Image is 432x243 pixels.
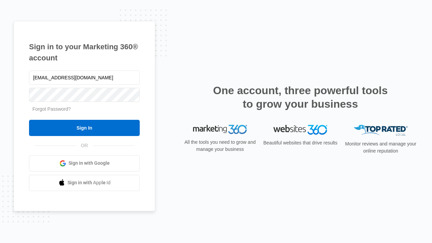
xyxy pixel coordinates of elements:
[343,140,418,155] p: Monitor reviews and manage your online reputation
[29,175,140,191] a: Sign in with Apple Id
[67,179,111,186] span: Sign in with Apple Id
[69,160,110,167] span: Sign in with Google
[273,125,327,135] img: Websites 360
[29,120,140,136] input: Sign In
[29,155,140,171] a: Sign in with Google
[76,142,93,149] span: OR
[29,41,140,63] h1: Sign in to your Marketing 360® account
[182,139,258,153] p: All the tools you need to grow and manage your business
[263,139,338,146] p: Beautiful websites that drive results
[211,84,390,111] h2: One account, three powerful tools to grow your business
[193,125,247,134] img: Marketing 360
[29,71,140,85] input: Email
[32,106,71,112] a: Forgot Password?
[354,125,408,136] img: Top Rated Local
